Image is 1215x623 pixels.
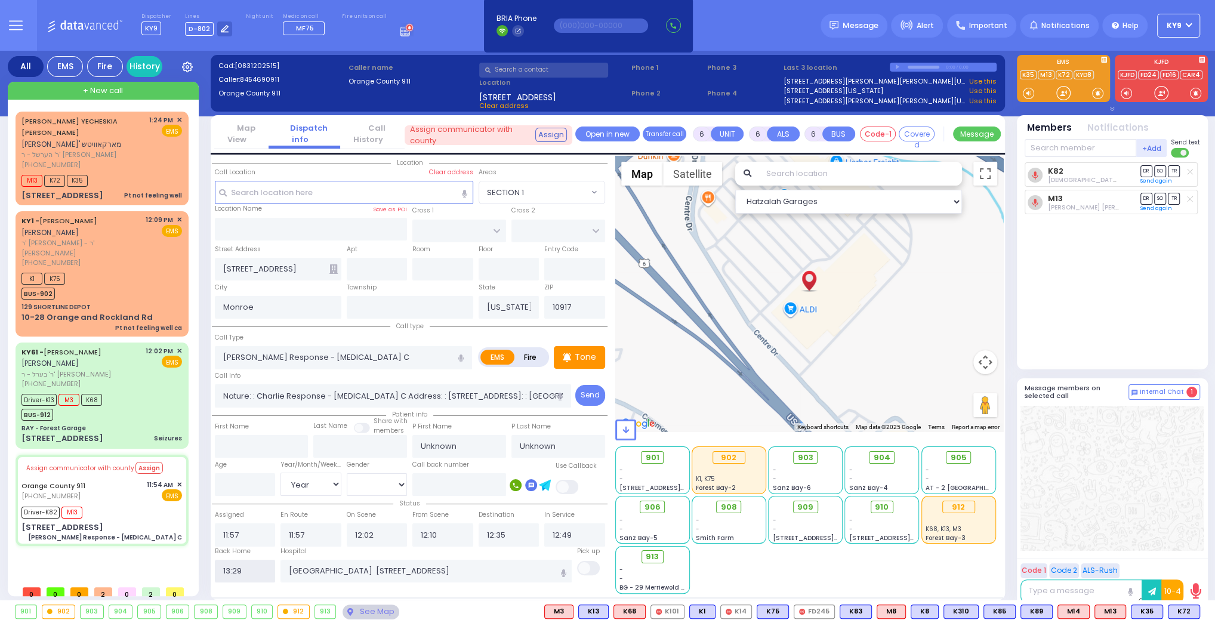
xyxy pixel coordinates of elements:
[618,416,658,431] a: Open this area in Google Maps (opens a new window)
[773,533,886,542] span: [STREET_ADDRESS][PERSON_NAME]
[696,483,736,492] span: Forest Bay-2
[631,88,704,98] span: Phone 2
[1020,70,1037,79] a: K35
[412,245,430,254] label: Room
[969,96,997,106] a: Use this
[87,56,123,77] div: Fire
[1020,605,1053,619] div: BLS
[942,501,975,514] div: 912
[142,587,160,596] span: 2
[246,13,273,20] label: Night unit
[347,510,376,520] label: On Scene
[21,409,53,421] span: BUS-912
[195,605,217,618] div: 908
[353,122,392,146] a: Call History
[646,452,659,464] span: 901
[544,605,573,619] div: M3
[877,605,906,619] div: M8
[162,125,182,137] span: EMS
[21,424,86,433] div: BAY - Forest Garage
[390,322,430,331] span: Call type
[511,422,551,431] label: P Last Name
[619,583,686,592] span: BG - 29 Merriewold S.
[177,480,182,490] span: ✕
[479,181,588,203] span: SECTION 1
[577,547,600,556] label: Pick up
[983,605,1016,619] div: K85
[721,501,737,513] span: 908
[849,525,853,533] span: -
[21,258,81,267] span: [PHONE_NUMBER]
[252,605,273,618] div: 910
[578,605,609,619] div: K13
[1087,121,1149,135] button: Notifications
[1154,165,1166,177] span: SO
[1056,70,1072,79] a: K72
[47,56,83,77] div: EMS
[1157,14,1200,38] button: KY9
[347,245,357,254] label: Apt
[118,587,136,596] span: 0
[47,18,127,33] img: Logo
[689,605,716,619] div: K1
[215,510,244,520] label: Assigned
[784,63,890,73] label: Last 3 location
[410,124,534,147] span: Assign communicator with county
[514,350,547,365] label: Fire
[544,283,553,292] label: ZIP
[646,551,659,563] span: 913
[875,501,889,513] span: 910
[166,605,189,618] div: 906
[969,86,997,96] a: Use this
[21,369,141,380] span: ר' בערל - ר' [PERSON_NAME]
[83,85,123,97] span: + New call
[349,63,475,73] label: Caller name
[141,13,171,20] label: Dispatcher
[283,13,328,20] label: Medic on call
[162,225,182,237] span: EMS
[1048,203,1154,212] span: Levy Friedman
[829,21,838,30] img: message.svg
[613,605,646,619] div: ALS
[177,215,182,225] span: ✕
[926,525,961,533] span: K68, K13, M3
[1115,59,1208,67] label: KJFD
[393,499,426,508] span: Status
[943,605,979,619] div: K310
[215,181,473,203] input: Search location here
[1168,605,1200,619] div: BLS
[1168,165,1180,177] span: TR
[784,86,883,96] a: [STREET_ADDRESS][US_STATE]
[162,489,182,501] span: EMS
[61,507,82,519] span: M13
[479,245,493,254] label: Floor
[707,88,779,98] span: Phone 4
[497,13,536,24] span: BRIA Phone
[135,462,163,474] button: Assign
[696,516,699,525] span: -
[951,452,967,464] span: 905
[21,288,55,300] span: BUS-902
[1186,387,1197,397] span: 1
[1138,70,1159,79] a: FD24
[689,605,716,619] div: BLS
[631,63,704,73] span: Phone 1
[21,273,42,285] span: K1
[911,605,939,619] div: K8
[218,61,345,71] label: Cad:
[313,421,347,431] label: Last Name
[81,394,102,406] span: K68
[479,510,514,520] label: Destination
[21,507,60,519] span: Driver-K82
[619,474,623,483] span: -
[146,347,173,356] span: 12:02 PM
[16,605,36,618] div: 901
[943,605,979,619] div: BLS
[926,465,929,474] span: -
[8,56,44,77] div: All
[860,127,896,141] button: Code-1
[280,547,307,556] label: Hospital
[115,323,182,332] div: Pt not feeling well ca
[280,560,572,582] input: Search hospital
[281,122,328,146] a: Dispatch info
